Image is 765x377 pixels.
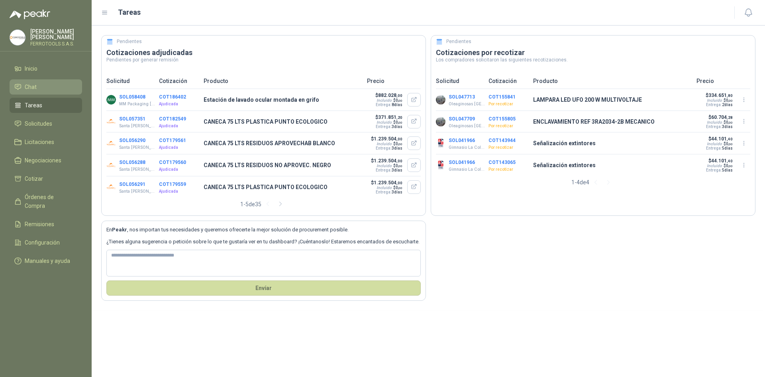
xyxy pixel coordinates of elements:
span: Licitaciones [25,138,54,146]
p: Ajudicada [159,101,199,107]
span: 60.704 [711,114,733,120]
p: Oleaginosas [GEOGRAPHIC_DATA][PERSON_NAME] [449,101,485,107]
button: COT155805 [488,116,516,122]
img: Company Logo [436,160,445,170]
div: 1 - 4 de 4 [571,176,615,189]
div: Incluido [377,164,392,168]
p: $ [705,114,733,120]
p: CANECA 75 LTS RESIDUOS NO APROVEC. NEGRO [204,161,362,170]
span: 44.101 [711,158,733,164]
span: 3 días [392,168,402,172]
h3: Cotizaciones por recotizar [436,48,750,57]
p: Entrega: [375,124,402,129]
h1: Tareas [118,7,141,18]
span: Manuales y ayuda [25,257,70,265]
span: $ [724,120,733,124]
span: Tareas [25,101,42,110]
button: SOL047709 [449,116,475,122]
p: Precio [696,77,750,85]
span: Solicitudes [25,119,52,128]
p: $ [705,93,733,98]
p: Ajudicada [159,166,199,173]
button: SOL041966 [449,138,475,143]
button: COT182549 [159,116,186,122]
span: Chat [25,83,37,91]
p: Santa [PERSON_NAME] [119,123,155,129]
p: Producto [533,77,692,85]
img: Company Logo [106,160,116,170]
button: COT155841 [488,94,516,100]
p: ¿Tienes alguna sugerencia o petición sobre lo que te gustaría ver en tu dashboard? ¡Cuéntanoslo! ... [106,238,421,246]
span: ,00 [398,142,402,146]
span: 0 [396,164,402,168]
p: Santa [PERSON_NAME] [119,144,155,151]
span: 2 días [722,103,733,107]
span: 0 [726,164,733,168]
span: $ [393,98,402,103]
img: Company Logo [436,117,445,126]
span: Inicio [25,64,37,73]
div: Incluido [377,186,392,190]
span: $ [393,120,402,124]
p: Ajudicada [159,144,199,151]
span: ,00 [398,186,402,190]
span: ,00 [396,93,402,98]
button: Envíar [106,280,421,296]
button: COT143065 [488,160,516,165]
p: Los compradores solicitaron las siguientes recotizaciones. [436,57,750,62]
div: Incluido [377,120,392,124]
span: 44.101 [711,136,733,142]
a: Tareas [10,98,82,113]
p: CANECA 75 LTS PLASTICA PUNTO ECOLOGICO [204,183,362,191]
span: ,00 [398,164,402,168]
p: Oleaginosas [GEOGRAPHIC_DATA][PERSON_NAME] [449,123,485,129]
span: ,00 [396,181,402,185]
span: Órdenes de Compra [25,193,75,210]
p: Por recotizar [488,101,528,107]
span: ,40 [727,137,733,141]
span: 0 [396,142,402,146]
p: Entrega: [705,168,733,172]
span: 3 días [392,190,402,194]
p: Cotización [159,77,199,85]
p: CANECA 75 LTS PLASTICA PUNTO ECOLOGICO [204,117,362,126]
span: ,00 [728,164,733,168]
a: Inicio [10,61,82,76]
p: [PERSON_NAME] [PERSON_NAME] [30,29,82,40]
p: Gimnasio La Colina [449,166,485,173]
span: ,20 [396,115,402,120]
p: $ [705,136,733,142]
p: Producto [204,77,362,85]
a: Manuales y ayuda [10,253,82,268]
p: $ [371,158,402,164]
span: ,00 [398,121,402,124]
p: $ [375,114,402,120]
span: 1.239.504 [374,136,402,142]
p: Solicitud [106,77,154,85]
a: Cotizar [10,171,82,186]
img: Company Logo [106,182,116,192]
button: SOL058408 [119,94,145,100]
span: ,80 [727,93,733,98]
button: COT186402 [159,94,186,100]
button: COT143944 [488,138,516,143]
a: Configuración [10,235,82,250]
h5: Pendientes [117,38,142,45]
div: Incluido [377,98,392,103]
p: Entrega: [371,146,402,150]
button: SOL056291 [119,182,145,187]
span: Negociaciones [25,156,61,165]
span: 0 [726,120,733,124]
p: Por recotizar [488,123,528,129]
a: Órdenes de Compra [10,189,82,213]
h5: Pendientes [446,38,471,45]
h3: Cotizaciones adjudicadas [106,48,421,57]
div: 1 - 5 de 35 [240,198,287,211]
p: Ajudicada [159,123,199,129]
button: COT179560 [159,160,186,165]
span: Cotizar [25,174,43,183]
button: SOL056288 [119,160,145,165]
span: 0 [396,120,402,124]
span: ,00 [398,99,402,103]
span: ,00 [728,121,733,124]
